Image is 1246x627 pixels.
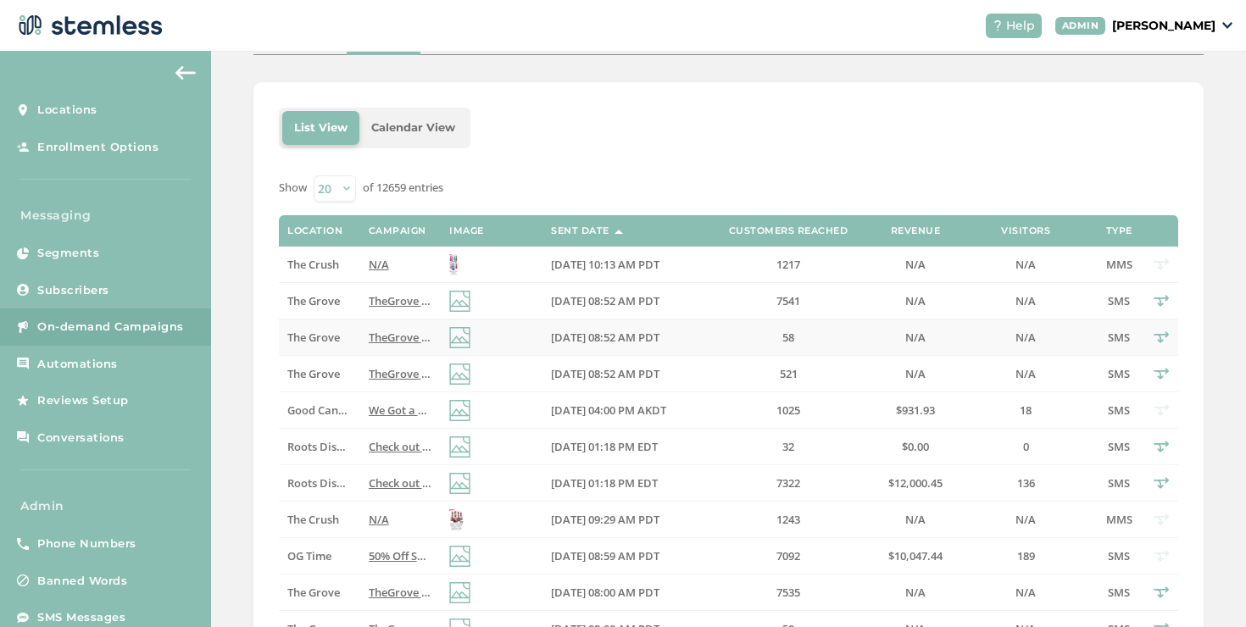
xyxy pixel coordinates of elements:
span: N/A [905,293,926,308]
label: 7092 [712,549,865,563]
label: N/A [966,513,1085,527]
label: 10/05/2025 10:13 AM PDT [551,258,695,272]
span: 7535 [776,585,800,600]
span: SMS [1108,548,1130,563]
label: 7322 [712,476,865,491]
label: 10/04/2025 01:18 PM EDT [551,440,695,454]
span: Help [1006,17,1035,35]
label: The Crush [287,258,351,272]
label: 50% Off Sale At OG Time Today...Click The Link to Learn More! Reply END to cancel [369,549,432,563]
label: SMS [1102,403,1136,418]
label: MMS [1102,258,1136,272]
span: SMS Messages [37,609,125,626]
span: $931.93 [896,402,935,418]
span: 1217 [776,257,800,272]
span: Locations [37,102,97,119]
label: 10/05/2025 08:52 AM PDT [551,294,695,308]
label: SMS [1102,440,1136,454]
label: N/A [882,294,949,308]
label: 10/04/2025 08:59 AM PDT [551,549,695,563]
span: 1025 [776,402,800,418]
label: N/A [966,294,1085,308]
label: 0 [966,440,1085,454]
span: 32 [782,439,794,454]
span: Automations [37,356,118,373]
label: Check out our new deals at Roots! Reply END to cancel [369,476,432,491]
label: TheGrove La Mesa: You have a new notification waiting for you, {first_name}! Reply END to cancel [369,330,432,345]
label: SMS [1102,549,1136,563]
img: icon-img-d887fa0c.svg [449,436,470,458]
span: [DATE] 08:52 AM PDT [551,330,659,345]
span: SMS [1108,439,1130,454]
label: Campaign [369,225,426,236]
label: 10/04/2025 01:18 PM EDT [551,476,695,491]
span: N/A [1015,512,1036,527]
span: Enrollment Options [37,139,159,156]
img: logo-dark-0685b13c.svg [14,8,163,42]
iframe: Chat Widget [1161,546,1246,627]
span: [DATE] 08:00 AM PDT [551,585,659,600]
span: SMS [1108,585,1130,600]
label: N/A [882,585,949,600]
img: icon-help-white-03924b79.svg [993,20,1003,31]
label: N/A [369,258,432,272]
span: N/A [1015,585,1036,600]
label: 18 [966,403,1085,418]
span: 521 [780,366,798,381]
span: Good Cannabis [287,402,367,418]
span: 50% Off Sale At OG Time [DATE]...Click The Link to Learn More! Reply END to cancel [369,548,798,563]
label: 10/04/2025 04:00 PM AKDT [551,403,695,418]
label: The Grove [287,367,351,381]
img: icon_down-arrow-small-66adaf34.svg [1222,22,1232,29]
label: Type [1106,225,1132,236]
label: 136 [966,476,1085,491]
span: TheGrove La Mesa: You have a new notification waiting for you, {first_name}! Reply END to cancel [369,293,879,308]
label: The Grove [287,585,351,600]
span: SMS [1108,402,1130,418]
span: Segments [37,245,99,262]
label: $0.00 [882,440,949,454]
span: TheGrove La Mesa: You have a new notification waiting for you, {first_name}! Reply END to cancel [369,366,879,381]
p: [PERSON_NAME] [1112,17,1215,35]
span: MMS [1106,257,1132,272]
span: We Got a GOOD deal for you at GOOD ([STREET_ADDRESS][PERSON_NAME])! Reply END to cancel [369,402,869,418]
span: The Crush [287,257,339,272]
label: SMS [1102,294,1136,308]
label: TheGrove La Mesa: You have a new notification waiting for you, {first_name}! Reply END to cancel [369,585,432,600]
label: Roots Dispensary - Med [287,440,351,454]
span: Reviews Setup [37,392,129,409]
span: [DATE] 10:13 AM PDT [551,257,659,272]
span: Banned Words [37,573,127,590]
span: 189 [1017,548,1035,563]
span: MMS [1106,512,1132,527]
span: Roots Dispensary - Med [287,439,410,454]
span: SMS [1108,366,1130,381]
span: N/A [1015,257,1036,272]
label: OG Time [287,549,351,563]
img: icon-img-d887fa0c.svg [449,473,470,494]
span: N/A [905,585,926,600]
img: vAse7FKQBdVHOorpFXfJhvyCjAyo9vSqdhYt.jpg [449,254,458,275]
label: N/A [882,330,949,345]
span: 1243 [776,512,800,527]
span: Conversations [37,430,125,447]
label: Sent Date [551,225,609,236]
span: N/A [905,330,926,345]
label: Customers Reached [729,225,848,236]
span: SMS [1108,330,1130,345]
label: The Crush [287,513,351,527]
li: Calendar View [359,111,467,145]
label: Show [279,180,307,197]
img: icon-img-d887fa0c.svg [449,400,470,421]
label: Check out our new deals at Roots! Reply END to cancel [369,440,432,454]
label: N/A [882,367,949,381]
label: MMS [1102,513,1136,527]
label: The Grove [287,294,351,308]
label: SMS [1102,585,1136,600]
label: Visitors [1001,225,1050,236]
span: 18 [1020,402,1032,418]
label: N/A [966,585,1085,600]
label: 10/05/2025 08:52 AM PDT [551,367,695,381]
span: The Grove [287,366,340,381]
